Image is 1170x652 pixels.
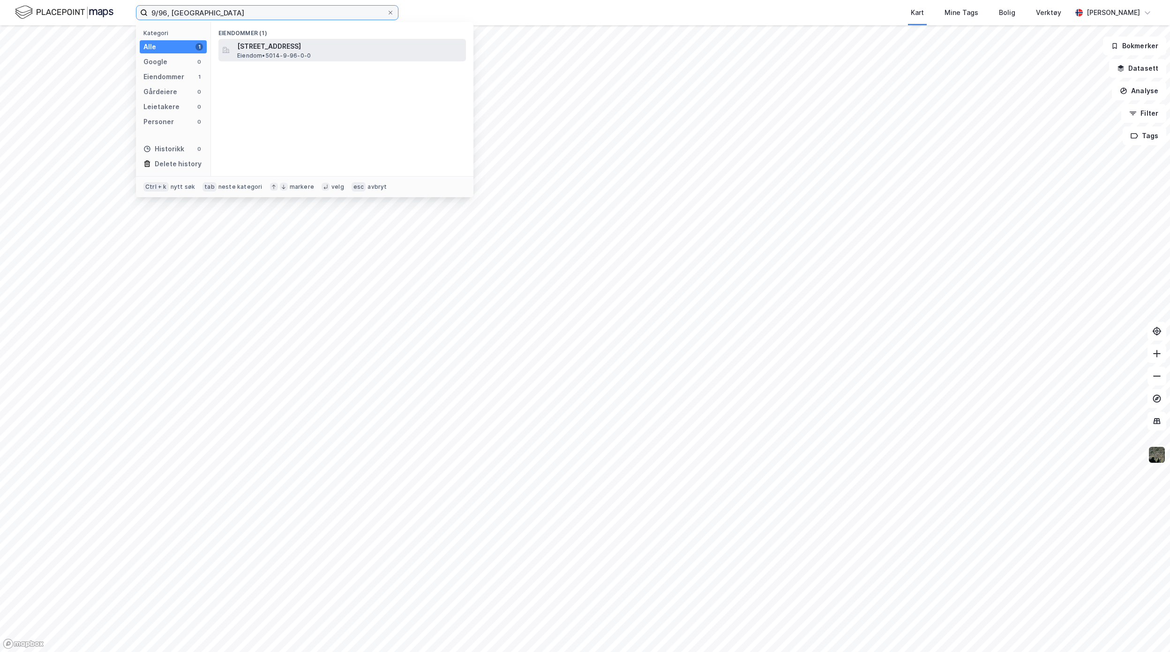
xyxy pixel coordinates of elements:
[1123,607,1170,652] iframe: Chat Widget
[143,30,207,37] div: Kategori
[195,103,203,111] div: 0
[15,4,113,21] img: logo.f888ab2527a4732fd821a326f86c7f29.svg
[143,182,169,192] div: Ctrl + k
[218,183,262,191] div: neste kategori
[195,73,203,81] div: 1
[945,7,978,18] div: Mine Tags
[1123,607,1170,652] div: Kontrollprogram for chat
[195,118,203,126] div: 0
[367,183,387,191] div: avbryt
[143,56,167,67] div: Google
[911,7,924,18] div: Kart
[143,71,184,82] div: Eiendommer
[143,116,174,127] div: Personer
[237,41,462,52] span: [STREET_ADDRESS]
[237,52,311,59] span: Eiendom • 5014-9-96-0-0
[352,182,366,192] div: esc
[195,43,203,51] div: 1
[195,88,203,96] div: 0
[143,41,156,52] div: Alle
[195,58,203,66] div: 0
[202,182,217,192] div: tab
[290,183,314,191] div: markere
[171,183,195,191] div: nytt søk
[211,22,473,39] div: Eiendommer (1)
[155,158,202,170] div: Delete history
[148,6,387,20] input: Søk på adresse, matrikkel, gårdeiere, leietakere eller personer
[1036,7,1061,18] div: Verktøy
[143,101,180,112] div: Leietakere
[143,86,177,97] div: Gårdeiere
[143,143,184,155] div: Historikk
[1087,7,1140,18] div: [PERSON_NAME]
[331,183,344,191] div: velg
[195,145,203,153] div: 0
[999,7,1015,18] div: Bolig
